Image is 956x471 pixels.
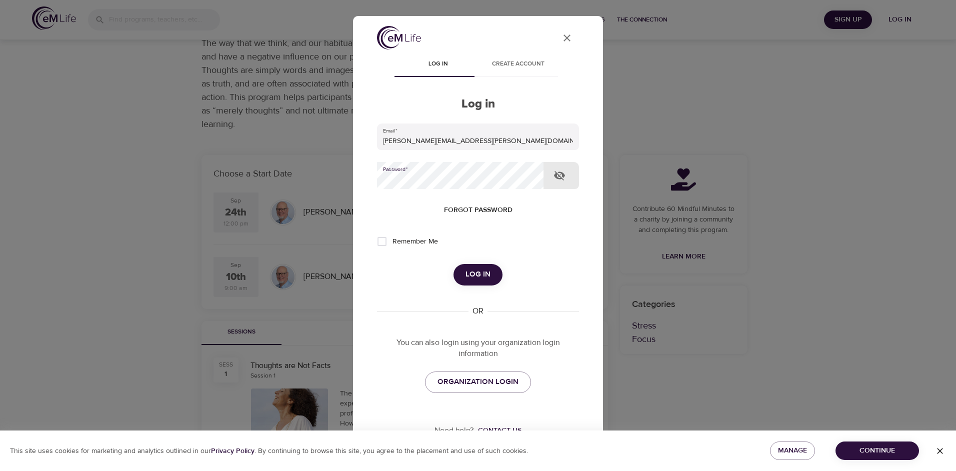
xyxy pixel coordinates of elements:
[444,204,512,216] span: Forgot password
[425,371,531,392] a: ORGANIZATION LOGIN
[555,26,579,50] button: close
[468,305,487,317] div: OR
[778,444,807,457] span: Manage
[404,59,472,69] span: Log in
[478,425,521,435] div: Contact us
[211,446,254,455] b: Privacy Policy
[377,53,579,77] div: disabled tabs example
[392,236,438,247] span: Remember Me
[437,375,518,388] span: ORGANIZATION LOGIN
[453,264,502,285] button: Log in
[474,425,521,435] a: Contact us
[434,425,474,436] p: Need help?
[843,444,911,457] span: Continue
[465,268,490,281] span: Log in
[377,26,421,49] img: logo
[440,201,516,219] button: Forgot password
[484,59,552,69] span: Create account
[377,337,579,360] p: You can also login using your organization login information
[377,97,579,111] h2: Log in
